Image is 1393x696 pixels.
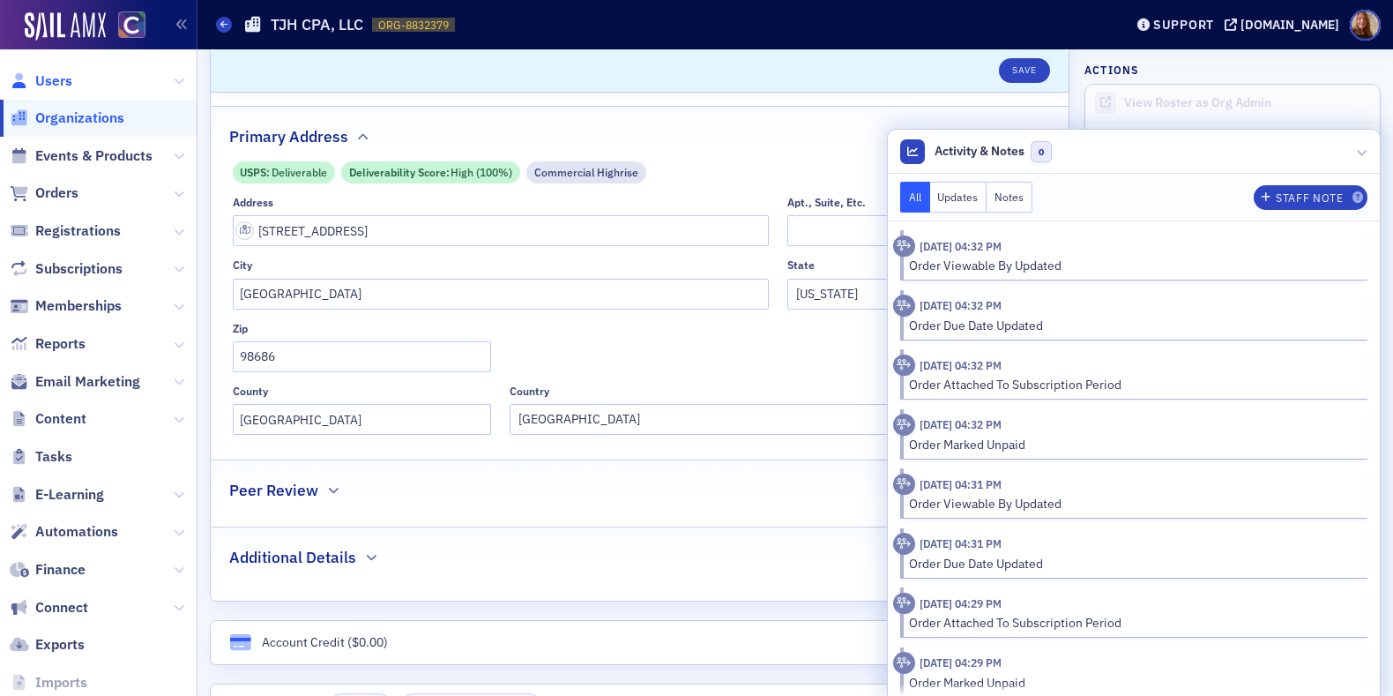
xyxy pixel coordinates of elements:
a: View Homepage [106,11,145,41]
a: Registrations [10,221,121,241]
a: Subscriptions [10,259,123,279]
span: Reports [35,334,86,354]
a: Organizations [10,109,124,128]
h4: Actions [1084,62,1139,78]
a: Adjust Account Credit [1085,122,1380,160]
a: Tasks [10,447,72,467]
div: Order Marked Unpaid [909,436,1356,454]
h2: Primary Address [229,125,348,148]
div: Order Attached To Subscription Period [909,614,1356,632]
div: Activity [893,414,915,436]
div: Activity [893,533,915,555]
span: Orders [35,183,78,203]
a: Content [10,409,86,429]
div: Activity [893,652,915,674]
button: Staff Note [1254,185,1367,210]
span: Imports [35,673,87,692]
div: Activity [893,355,915,377]
div: Activity [893,236,915,258]
span: Profile [1350,10,1381,41]
span: Registrations [35,221,121,241]
h2: Peer Review [229,479,318,502]
span: Subscriptions [35,259,123,279]
div: [DOMAIN_NAME] [1240,17,1339,33]
span: Events & Products [35,146,153,166]
div: Support [1153,17,1214,33]
span: ORG-8832379 [378,18,449,33]
div: County [233,385,268,398]
div: Apt., Suite, Etc. [787,196,866,209]
div: Order Marked Unpaid [909,674,1356,692]
span: Activity & Notes [935,142,1024,161]
a: Exports [10,635,85,655]
a: Imports [10,673,87,692]
img: SailAMX [25,12,106,41]
a: Email Marketing [10,372,140,392]
time: 8/7/2025 04:32 PM [920,358,1002,372]
div: Order Due Date Updated [909,317,1356,335]
div: Activity [893,474,915,496]
button: Updates [930,182,987,213]
div: State [787,258,815,272]
div: Staff Note [1276,193,1343,203]
span: Memberships [35,296,122,316]
time: 8/7/2025 04:32 PM [920,298,1002,312]
div: Order Attached To Subscription Period [909,376,1356,394]
img: SailAMX [118,11,145,39]
time: 8/7/2025 04:32 PM [920,417,1002,431]
a: Automations [10,522,118,542]
a: Memberships [10,296,122,316]
span: Connect [35,598,88,617]
div: Country [510,385,549,398]
div: Activity [893,295,915,317]
span: Content [35,409,86,429]
div: Order Viewable By Updated [909,495,1356,513]
div: Address [233,196,273,209]
time: 8/7/2025 04:32 PM [920,239,1002,253]
time: 8/7/2025 04:31 PM [920,477,1002,491]
div: Order Viewable By Updated [909,257,1356,275]
span: Organizations [35,109,124,128]
span: Exports [35,635,85,655]
h2: Additional Details [229,546,356,569]
a: Users [10,71,72,91]
a: Reports [10,334,86,354]
span: Automations [35,522,118,542]
time: 8/7/2025 04:29 PM [920,655,1002,670]
time: 8/7/2025 04:31 PM [920,536,1002,550]
a: Events & Products [10,146,153,166]
span: Deliverability Score : [349,164,451,180]
button: Notes [987,182,1032,213]
a: Orders [10,183,78,203]
span: Tasks [35,447,72,467]
a: Connect [10,598,88,617]
div: Commercial Highrise [526,161,646,183]
div: City [233,258,252,272]
span: Email Marketing [35,372,140,392]
div: Zip [233,322,248,335]
a: Finance [10,560,86,580]
time: 8/7/2025 04:29 PM [920,596,1002,610]
span: E-Learning [35,485,104,505]
span: Users [35,71,72,91]
span: 0 [1031,141,1053,163]
span: $0.00 [352,634,384,650]
h1: TJH CPA, LLC [271,14,363,35]
button: [DOMAIN_NAME] [1225,19,1345,31]
div: Order Due Date Updated [909,555,1356,573]
div: Account Credit ( ) [262,633,388,652]
div: USPS: Deliverable [233,161,335,183]
div: Deliverability Score: High (100%) [341,161,520,183]
button: Save [999,58,1049,83]
button: All [900,182,930,213]
span: Finance [35,560,86,580]
div: Activity [893,593,915,615]
a: E-Learning [10,485,104,505]
span: USPS : [240,164,272,180]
